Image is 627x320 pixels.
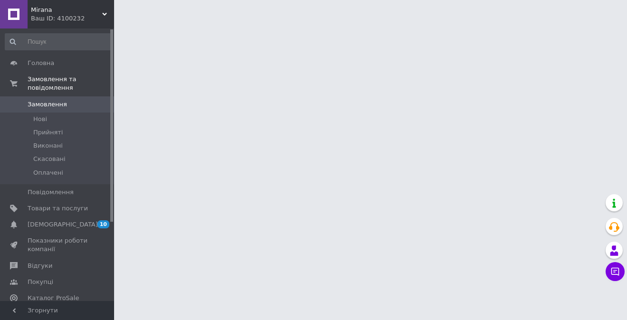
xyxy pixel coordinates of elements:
[33,128,63,137] span: Прийняті
[28,220,98,229] span: [DEMOGRAPHIC_DATA]
[33,169,63,177] span: Оплачені
[28,294,79,302] span: Каталог ProSale
[28,262,52,270] span: Відгуки
[28,204,88,213] span: Товари та послуги
[28,75,114,92] span: Замовлення та повідомлення
[33,115,47,123] span: Нові
[97,220,109,228] span: 10
[33,155,66,163] span: Скасовані
[28,100,67,109] span: Замовлення
[33,141,63,150] span: Виконані
[31,6,102,14] span: Mirana
[5,33,112,50] input: Пошук
[606,262,625,281] button: Чат з покупцем
[31,14,114,23] div: Ваш ID: 4100232
[28,236,88,254] span: Показники роботи компанії
[28,278,53,286] span: Покупці
[28,59,54,67] span: Головна
[28,188,74,197] span: Повідомлення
